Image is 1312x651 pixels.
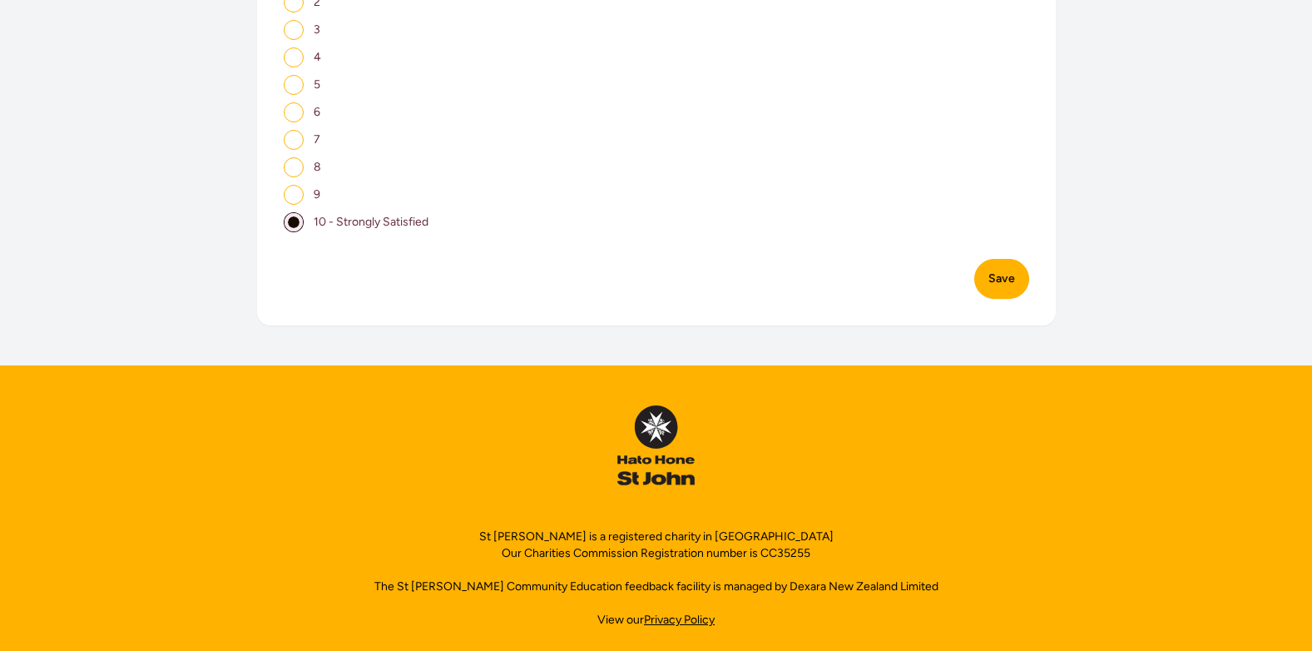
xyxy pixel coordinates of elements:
[597,612,715,629] a: View ourPrivacy Policy
[314,215,428,229] span: 10 - Strongly Satisfied
[479,529,834,562] p: St [PERSON_NAME] is a registered charity in [GEOGRAPHIC_DATA] Our Charities Commission Registrati...
[284,212,304,232] input: 10 - Strongly Satisfied
[644,613,715,627] span: Privacy Policy
[284,130,304,150] input: 7
[314,50,321,64] span: 4
[617,405,695,485] img: InPulse
[374,579,938,595] p: The St [PERSON_NAME] Community Education feedback facility is managed by Dexara New Zealand Limited
[314,132,320,147] span: 7
[314,77,320,92] span: 5
[284,47,304,67] input: 4
[284,20,304,40] input: 3
[314,22,320,37] span: 3
[314,187,320,201] span: 9
[284,75,304,95] input: 5
[284,157,304,177] input: 8
[314,160,321,174] span: 8
[974,259,1029,299] button: Save
[284,185,304,205] input: 9
[284,102,304,122] input: 6
[314,105,320,119] span: 6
